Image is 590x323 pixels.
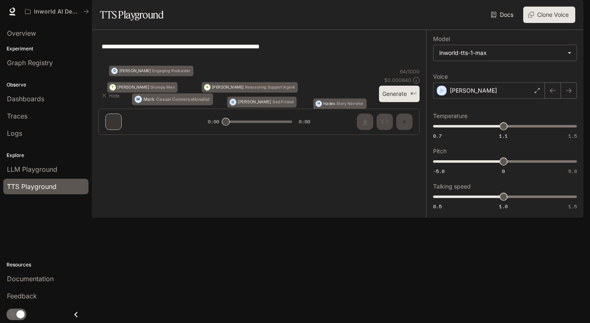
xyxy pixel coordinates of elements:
[98,89,125,102] button: Hide
[568,203,577,210] span: 1.5
[568,132,577,139] span: 1.5
[272,100,293,104] p: Sad Friend
[156,97,210,102] p: Casual Conversationalist
[143,97,154,102] p: Mark
[109,66,193,76] button: D[PERSON_NAME]Engaging Podcaster
[499,203,508,210] span: 1.0
[400,68,420,75] p: 64 / 1000
[204,82,210,93] div: A
[316,98,322,109] div: H
[433,168,445,175] span: -5.0
[100,7,163,23] h1: TTS Playground
[489,7,517,23] a: Docs
[433,36,450,42] p: Model
[523,7,575,23] button: Clone Voice
[212,85,244,89] p: [PERSON_NAME]
[433,132,442,139] span: 0.7
[313,98,366,109] button: HHadesStory Narrator
[21,3,93,20] button: All workspaces
[119,69,151,73] p: [PERSON_NAME]
[433,74,448,80] p: Voice
[152,69,191,73] p: Engaging Podcaster
[568,168,577,175] span: 5.0
[34,8,80,15] p: Inworld AI Demos
[230,97,236,108] div: O
[410,91,416,96] p: ⌘⏎
[238,100,271,104] p: [PERSON_NAME]
[107,82,178,93] button: T[PERSON_NAME]Grumpy Man
[111,66,117,76] div: D
[433,184,471,189] p: Talking speed
[135,93,141,105] div: M
[336,102,363,106] p: Story Narrator
[227,97,297,108] button: O[PERSON_NAME]Sad Friend
[202,82,297,93] button: A[PERSON_NAME]Reassuring Support Agent
[439,49,563,57] div: inworld-tts-1-max
[433,148,447,154] p: Pitch
[502,168,505,175] span: 0
[323,102,335,106] p: Hades
[384,77,411,84] p: $ 0.000640
[379,86,420,102] button: Generate⌘⏎
[433,203,442,210] span: 0.5
[245,85,295,89] p: Reassuring Support Agent
[132,93,213,105] button: MMarkCasual Conversationalist
[150,85,175,89] p: Grumpy Man
[117,85,149,89] p: [PERSON_NAME]
[110,82,116,93] div: T
[433,113,467,119] p: Temperature
[499,132,508,139] span: 1.1
[450,86,497,95] p: [PERSON_NAME]
[433,45,576,61] div: inworld-tts-1-max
